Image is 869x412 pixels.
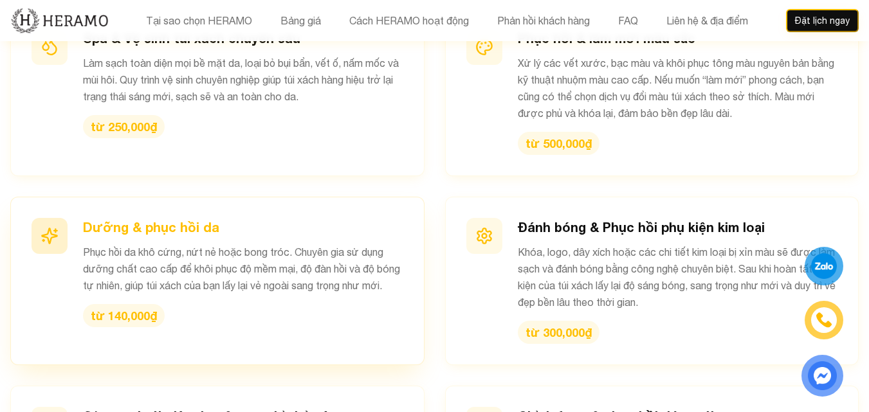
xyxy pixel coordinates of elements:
p: Xử lý các vết xước, bạc màu và khôi phục tông màu nguyên bản bằng kỹ thuật nhuộm màu cao cấp. Nếu... [518,55,838,121]
a: phone-icon [807,303,841,337]
button: Phản hồi khách hàng [493,12,594,29]
p: Làm sạch toàn diện mọi bề mặt da, loại bỏ bụi bẩn, vết ố, nấm mốc và mùi hôi. Quy trình vệ sinh c... [83,55,403,105]
p: Khóa, logo, dây xích hoặc các chi tiết kim loại bị xỉn màu sẽ được làm sạch và đánh bóng bằng côn... [518,244,838,310]
img: phone-icon [817,313,831,327]
h3: Đánh bóng & Phục hồi phụ kiện kim loại [518,218,838,236]
div: từ 250,000₫ [83,115,165,138]
p: Phục hồi da khô cứng, nứt nẻ hoặc bong tróc. Chuyên gia sử dụng dưỡng chất cao cấp để khôi phục đ... [83,244,403,294]
img: new-logo.3f60348b.png [10,7,109,34]
div: từ 140,000₫ [83,304,165,327]
button: Đặt lịch ngay [786,9,859,32]
button: Liên hệ & địa điểm [663,12,752,29]
button: FAQ [614,12,642,29]
button: Bảng giá [277,12,325,29]
button: Tại sao chọn HERAMO [142,12,256,29]
h3: Dưỡng & phục hồi da [83,218,403,236]
div: từ 300,000₫ [518,321,599,344]
div: từ 500,000₫ [518,132,599,155]
button: Cách HERAMO hoạt động [345,12,473,29]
